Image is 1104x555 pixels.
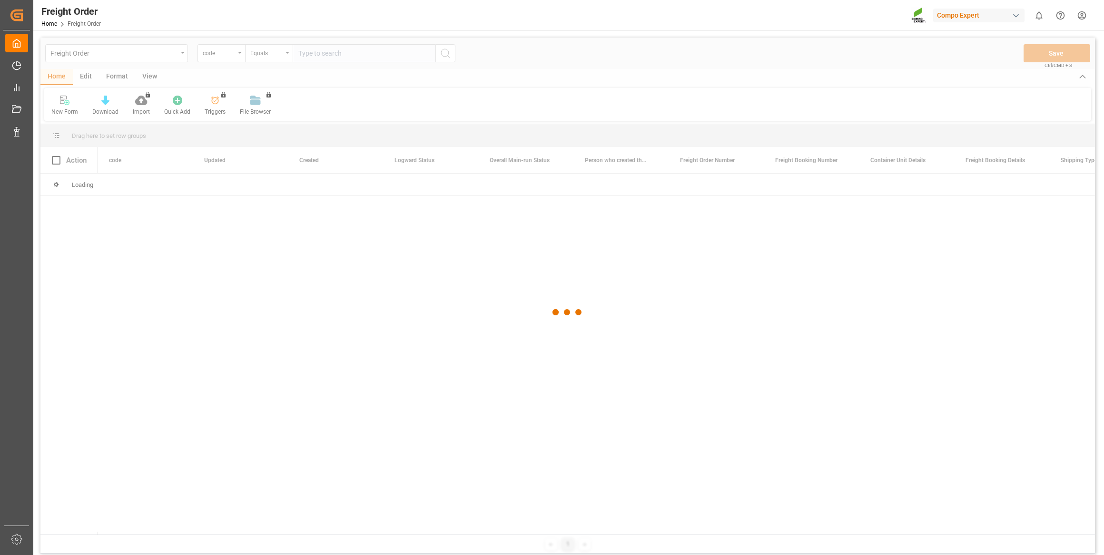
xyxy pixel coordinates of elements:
[1050,5,1071,26] button: Help Center
[41,20,57,27] a: Home
[1028,5,1050,26] button: show 0 new notifications
[41,4,101,19] div: Freight Order
[933,6,1028,24] button: Compo Expert
[911,7,927,24] img: Screenshot%202023-09-29%20at%2010.02.21.png_1712312052.png
[933,9,1025,22] div: Compo Expert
